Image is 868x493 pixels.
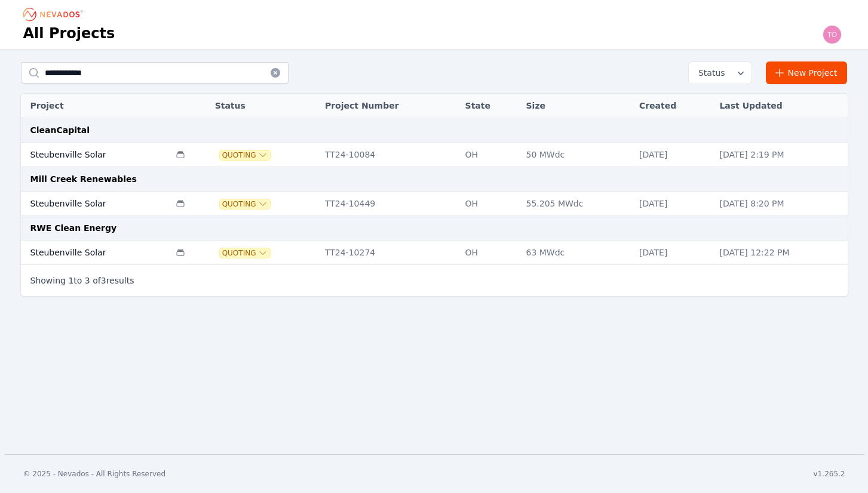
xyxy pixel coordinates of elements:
[21,192,170,216] td: Steubenville Solar
[633,94,714,118] th: Created
[459,143,520,167] td: OH
[319,143,459,167] td: TT24-10084
[209,94,319,118] th: Status
[21,143,170,167] td: Steubenville Solar
[520,94,633,118] th: Size
[85,276,90,285] span: 3
[319,94,459,118] th: Project Number
[68,276,73,285] span: 1
[319,241,459,265] td: TT24-10274
[220,199,271,209] button: Quoting
[520,241,633,265] td: 63 MWdc
[713,143,847,167] td: [DATE] 2:19 PM
[101,276,106,285] span: 3
[713,94,847,118] th: Last Updated
[30,275,134,286] p: Showing to of results
[21,118,848,143] td: CleanCapital
[520,143,633,167] td: 50 MWdc
[713,241,847,265] td: [DATE] 12:22 PM
[21,216,848,241] td: RWE Clean Energy
[633,143,714,167] td: [DATE]
[459,241,520,265] td: OH
[21,241,170,265] td: Steubenville Solar
[713,192,847,216] td: [DATE] 8:20 PM
[21,192,848,216] tr: Steubenville SolarQuotingTT24-10449OH55.205 MWdc[DATE][DATE] 8:20 PM
[21,143,848,167] tr: Steubenville SolarQuotingTT24-10084OH50 MWdc[DATE][DATE] 2:19 PM
[319,192,459,216] td: TT24-10449
[220,150,271,160] button: Quoting
[520,192,633,216] td: 55.205 MWdc
[21,167,848,192] td: Mill Creek Renewables
[633,241,714,265] td: [DATE]
[23,5,87,24] nav: Breadcrumb
[689,62,752,84] button: Status
[766,61,848,84] a: New Project
[823,25,842,44] img: todd.padezanin@nevados.solar
[814,469,845,479] div: v1.265.2
[633,192,714,216] td: [DATE]
[694,67,725,79] span: Status
[21,94,170,118] th: Project
[23,469,166,479] div: © 2025 - Nevados - All Rights Reserved
[220,248,271,258] button: Quoting
[21,241,848,265] tr: Steubenville SolarQuotingTT24-10274OH63 MWdc[DATE][DATE] 12:22 PM
[459,192,520,216] td: OH
[23,24,115,43] h1: All Projects
[459,94,520,118] th: State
